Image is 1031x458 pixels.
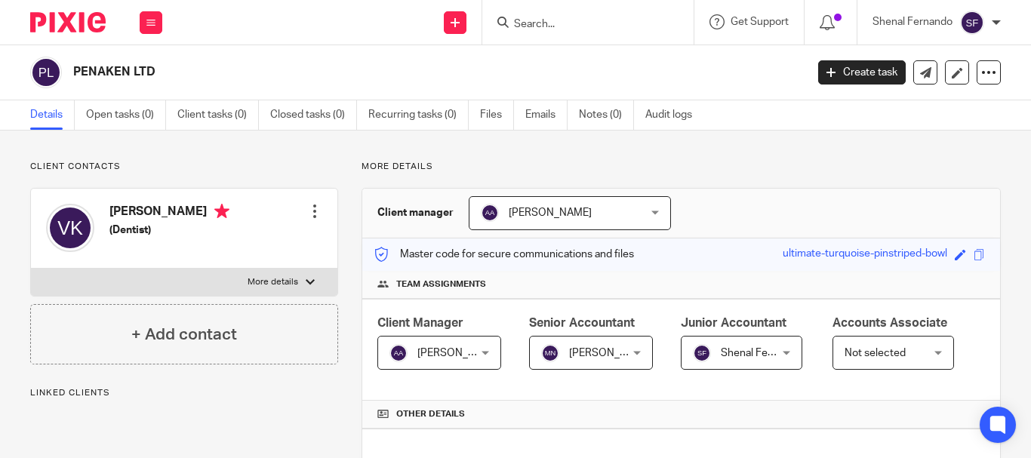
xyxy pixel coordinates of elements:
[248,276,298,288] p: More details
[512,18,648,32] input: Search
[529,317,635,329] span: Senior Accountant
[645,100,703,130] a: Audit logs
[960,11,984,35] img: svg%3E
[389,344,408,362] img: svg%3E
[509,207,592,218] span: [PERSON_NAME]
[783,246,947,263] div: ultimate-turquoise-pinstriped-bowl
[377,205,454,220] h3: Client manager
[73,64,651,80] h2: PENAKEN LTD
[525,100,568,130] a: Emails
[214,204,229,219] i: Primary
[109,223,229,238] h5: (Dentist)
[818,60,906,85] a: Create task
[177,100,259,130] a: Client tasks (0)
[721,348,801,358] span: Shenal Fernando
[86,100,166,130] a: Open tasks (0)
[873,14,953,29] p: Shenal Fernando
[362,161,1001,173] p: More details
[396,278,486,290] span: Team assignments
[30,387,338,399] p: Linked clients
[374,247,634,262] p: Master code for secure communications and files
[109,204,229,223] h4: [PERSON_NAME]
[481,204,499,222] img: svg%3E
[270,100,357,130] a: Closed tasks (0)
[377,317,463,329] span: Client Manager
[681,317,786,329] span: Junior Accountant
[693,344,711,362] img: svg%3E
[541,344,559,362] img: svg%3E
[30,12,106,32] img: Pixie
[832,317,947,329] span: Accounts Associate
[30,57,62,88] img: svg%3E
[46,204,94,252] img: svg%3E
[569,348,652,358] span: [PERSON_NAME]
[30,100,75,130] a: Details
[417,348,500,358] span: [PERSON_NAME]
[30,161,338,173] p: Client contacts
[480,100,514,130] a: Files
[579,100,634,130] a: Notes (0)
[131,323,237,346] h4: + Add contact
[396,408,465,420] span: Other details
[731,17,789,27] span: Get Support
[845,348,906,358] span: Not selected
[368,100,469,130] a: Recurring tasks (0)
